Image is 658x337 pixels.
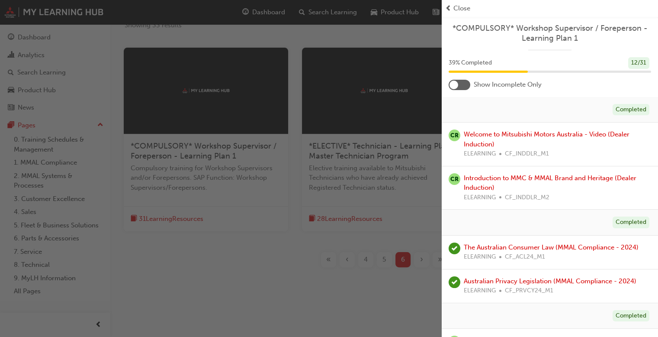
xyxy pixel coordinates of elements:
span: CF_INDDLR_M1 [505,149,549,159]
span: CF_INDDLR_M2 [505,193,549,203]
span: learningRecordVerb_PASS-icon [449,243,460,254]
span: ELEARNING [464,193,496,203]
div: Completed [613,217,649,228]
span: null-icon [449,130,460,141]
span: ELEARNING [464,149,496,159]
a: Australian Privacy Legislation (MMAL Compliance - 2024) [464,277,636,285]
span: Close [453,3,470,13]
a: The Australian Consumer Law (MMAL Compliance - 2024) [464,243,639,251]
div: Completed [613,104,649,116]
span: CF_ACL24_M1 [505,252,545,262]
a: Welcome to Mitsubishi Motors Australia - Video (Dealer Induction) [464,130,629,148]
a: Introduction to MMC & MMAL Brand and Heritage (Dealer Induction) [464,174,636,192]
div: 12 / 31 [628,57,649,69]
button: prev-iconClose [445,3,655,13]
a: *COMPULSORY* Workshop Supervisor / Foreperson - Learning Plan 1 [449,23,651,43]
span: ELEARNING [464,252,496,262]
span: prev-icon [445,3,452,13]
span: ELEARNING [464,286,496,296]
span: Show Incomplete Only [474,80,542,90]
span: 39 % Completed [449,58,492,68]
span: learningRecordVerb_PASS-icon [449,276,460,288]
span: CF_PRVCY24_M1 [505,286,553,296]
span: null-icon [449,173,460,185]
div: Completed [613,310,649,322]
